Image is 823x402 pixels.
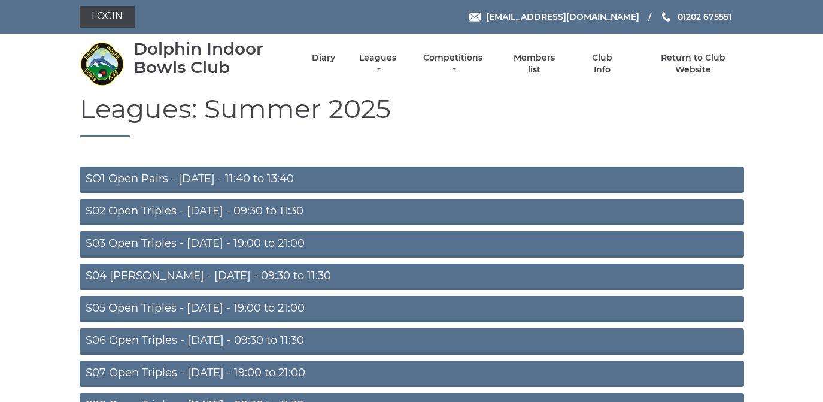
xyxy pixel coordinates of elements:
[80,361,744,387] a: S07 Open Triples - [DATE] - 19:00 to 21:00
[469,13,481,22] img: Email
[312,52,335,64] a: Diary
[356,52,399,75] a: Leagues
[80,328,744,355] a: S06 Open Triples - [DATE] - 09:30 to 11:30
[80,94,744,137] h1: Leagues: Summer 2025
[660,10,731,23] a: Phone us 01202 675551
[80,6,135,28] a: Login
[469,10,639,23] a: Email [EMAIL_ADDRESS][DOMAIN_NAME]
[486,11,639,22] span: [EMAIL_ADDRESS][DOMAIN_NAME]
[506,52,561,75] a: Members list
[80,231,744,258] a: S03 Open Triples - [DATE] - 19:00 to 21:00
[80,199,744,225] a: S02 Open Triples - [DATE] - 09:30 to 11:30
[678,11,731,22] span: 01202 675551
[80,167,744,193] a: SO1 Open Pairs - [DATE] - 11:40 to 13:40
[133,40,291,77] div: Dolphin Indoor Bowls Club
[80,296,744,322] a: S05 Open Triples - [DATE] - 19:00 to 21:00
[642,52,743,75] a: Return to Club Website
[421,52,486,75] a: Competitions
[662,12,670,22] img: Phone us
[583,52,622,75] a: Club Info
[80,264,744,290] a: S04 [PERSON_NAME] - [DATE] - 09:30 to 11:30
[80,41,124,86] img: Dolphin Indoor Bowls Club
